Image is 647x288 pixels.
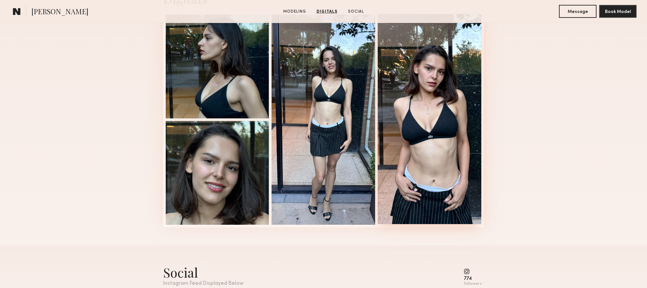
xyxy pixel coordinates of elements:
div: Instagram Feed Displayed Below [163,281,243,286]
button: Message [559,5,597,18]
span: [PERSON_NAME] [31,6,88,18]
button: Book Model [599,5,637,18]
a: Social [345,9,367,15]
div: followers [464,282,482,286]
a: Book Model [599,8,637,14]
a: Modeling [281,9,309,15]
div: Social [163,264,243,281]
a: Digitals [314,9,340,15]
div: 774 [464,276,482,281]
